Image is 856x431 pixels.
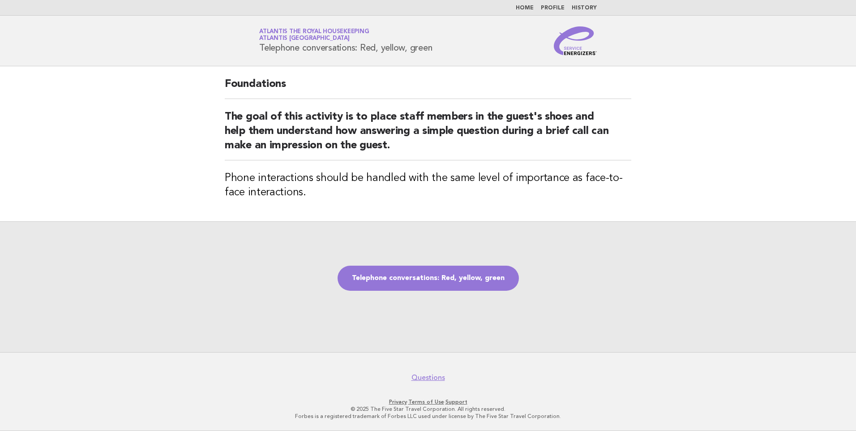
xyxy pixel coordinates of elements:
[154,398,702,405] p: · ·
[411,373,445,382] a: Questions
[408,399,444,405] a: Terms of Use
[259,29,432,52] h1: Telephone conversations: Red, yellow, green
[541,5,565,11] a: Profile
[154,413,702,420] p: Forbes is a registered trademark of Forbes LLC used under license by The Five Star Travel Corpora...
[259,29,369,41] a: Atlantis the Royal HousekeepingAtlantis [GEOGRAPHIC_DATA]
[259,36,350,42] span: Atlantis [GEOGRAPHIC_DATA]
[225,77,631,99] h2: Foundations
[225,110,631,160] h2: The goal of this activity is to place staff members in the guest's shoes and help them understand...
[154,405,702,413] p: © 2025 The Five Star Travel Corporation. All rights reserved.
[572,5,597,11] a: History
[445,399,467,405] a: Support
[225,171,631,200] h3: Phone interactions should be handled with the same level of importance as face-to-face interactions.
[554,26,597,55] img: Service Energizers
[338,266,519,291] a: Telephone conversations: Red, yellow, green
[389,399,407,405] a: Privacy
[516,5,534,11] a: Home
